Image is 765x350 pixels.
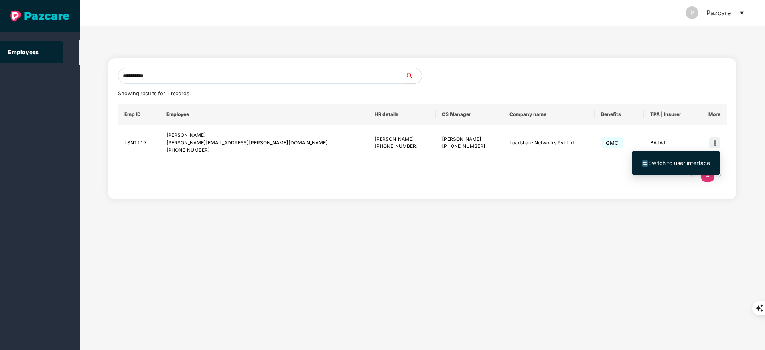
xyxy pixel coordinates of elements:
img: icon [709,137,720,148]
div: [PERSON_NAME] [166,132,362,139]
span: search [405,73,422,79]
td: Loadshare Networks Pvt Ltd [503,125,595,161]
span: right [718,173,723,177]
div: [PERSON_NAME][EMAIL_ADDRESS][PERSON_NAME][DOMAIN_NAME] [166,139,362,147]
div: [PHONE_NUMBER] [375,143,429,150]
span: P [690,6,694,19]
th: More [696,104,727,125]
span: GMC [601,137,623,148]
th: Emp ID [118,104,160,125]
div: [PHONE_NUMBER] [442,143,497,150]
button: search [405,68,422,84]
th: TPA | Insurer [644,104,696,125]
th: CS Manager [436,104,503,125]
th: Company name [503,104,595,125]
div: [PERSON_NAME] [375,136,429,143]
a: Employees [8,49,39,55]
span: Showing results for 1 records. [118,90,191,96]
div: [PHONE_NUMBER] [166,147,362,154]
th: HR details [368,104,436,125]
span: caret-down [739,10,745,16]
button: right [714,169,727,182]
th: Employee [160,104,369,125]
span: Switch to user interface [648,159,710,166]
td: LSN1117 [118,125,160,161]
span: BAJAJ [650,140,665,146]
li: Next Page [714,169,727,182]
img: svg+xml;base64,PHN2ZyB4bWxucz0iaHR0cDovL3d3dy53My5vcmcvMjAwMC9zdmciIHdpZHRoPSIxNiIgaGVpZ2h0PSIxNi... [642,160,648,167]
div: [PERSON_NAME] [442,136,497,143]
th: Benefits [595,104,644,125]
